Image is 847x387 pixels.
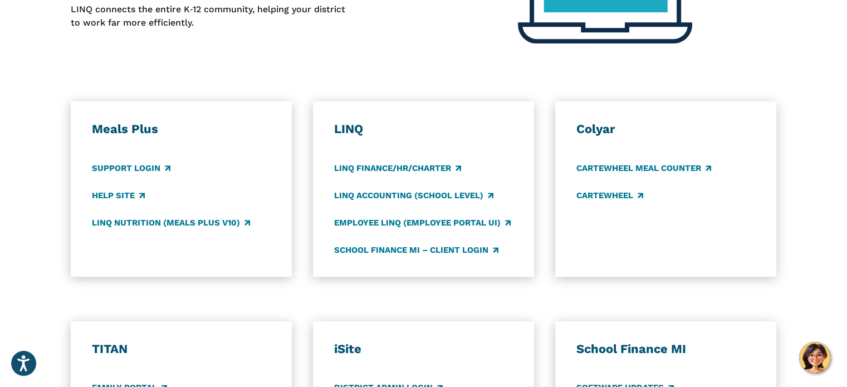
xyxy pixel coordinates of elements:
a: LINQ Finance/HR/Charter [334,162,461,174]
h3: iSite [334,341,513,357]
a: LINQ Nutrition (Meals Plus v10) [92,217,250,229]
a: CARTEWHEEL Meal Counter [576,162,711,174]
h3: School Finance MI [576,341,755,357]
a: Help Site [92,189,145,202]
a: School Finance MI – Client Login [334,244,498,256]
p: LINQ connects the entire K‑12 community, helping your district to work far more efficiently. [71,3,352,30]
h3: Meals Plus [92,121,271,137]
a: Support Login [92,162,170,174]
h3: TITAN [92,341,271,357]
button: Hello, have a question? Let’s chat. [799,342,830,373]
h3: LINQ [334,121,513,137]
a: LINQ Accounting (school level) [334,189,493,202]
a: Employee LINQ (Employee Portal UI) [334,217,511,229]
a: CARTEWHEEL [576,189,643,202]
h3: Colyar [576,121,755,137]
